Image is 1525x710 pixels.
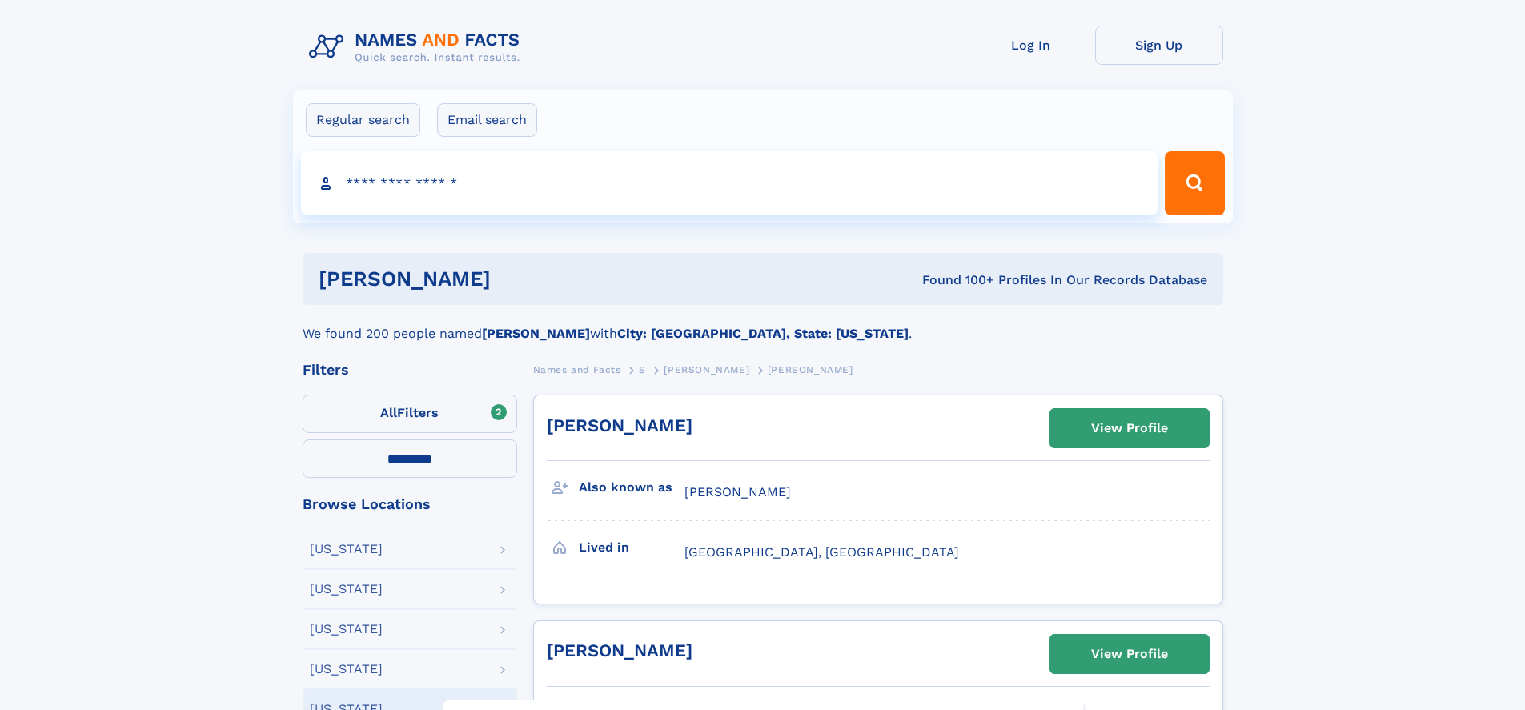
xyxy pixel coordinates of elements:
a: [PERSON_NAME] [664,359,749,379]
label: Filters [303,395,517,433]
label: Regular search [306,103,420,137]
button: Search Button [1165,151,1224,215]
b: [PERSON_NAME] [482,326,590,341]
div: [US_STATE] [310,583,383,596]
span: All [380,405,397,420]
div: [US_STATE] [310,623,383,636]
img: Logo Names and Facts [303,26,533,69]
div: View Profile [1091,410,1168,447]
label: Email search [437,103,537,137]
a: View Profile [1050,635,1209,673]
div: [US_STATE] [310,543,383,556]
a: Names and Facts [533,359,621,379]
a: View Profile [1050,409,1209,447]
span: [PERSON_NAME] [684,484,791,499]
a: [PERSON_NAME] [547,640,692,660]
span: S [639,364,646,375]
h1: [PERSON_NAME] [319,269,707,289]
div: We found 200 people named with . [303,305,1223,343]
div: Found 100+ Profiles In Our Records Database [706,271,1207,289]
a: S [639,359,646,379]
h3: Lived in [579,534,684,561]
div: Filters [303,363,517,377]
h3: Also known as [579,474,684,501]
b: City: [GEOGRAPHIC_DATA], State: [US_STATE] [617,326,909,341]
div: [US_STATE] [310,663,383,676]
a: [PERSON_NAME] [547,415,692,435]
span: [GEOGRAPHIC_DATA], [GEOGRAPHIC_DATA] [684,544,959,560]
div: View Profile [1091,636,1168,672]
span: [PERSON_NAME] [664,364,749,375]
input: search input [301,151,1158,215]
span: [PERSON_NAME] [768,364,853,375]
a: Log In [967,26,1095,65]
div: Browse Locations [303,497,517,511]
a: Sign Up [1095,26,1223,65]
